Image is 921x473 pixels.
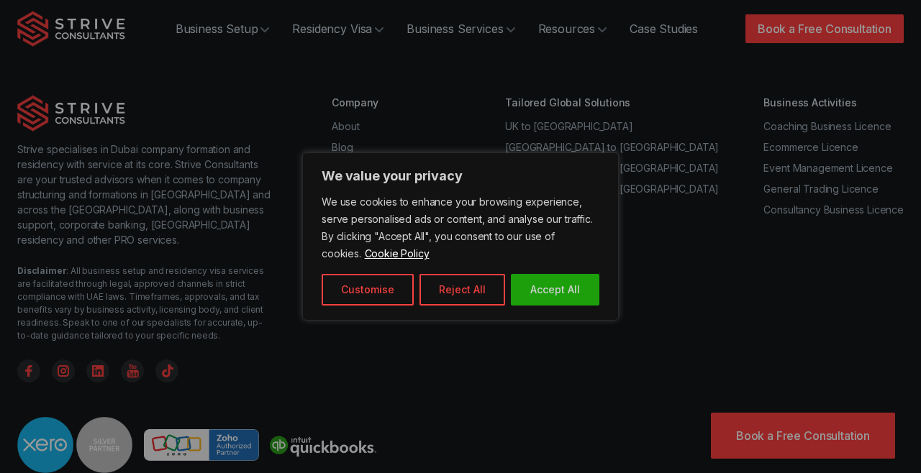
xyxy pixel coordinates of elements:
div: We value your privacy [302,152,619,321]
button: Reject All [419,274,505,306]
a: Cookie Policy [364,247,430,260]
p: We use cookies to enhance your browsing experience, serve personalised ads or content, and analys... [322,193,599,262]
p: We value your privacy [322,167,599,185]
button: Accept All [511,274,599,306]
button: Customise [322,274,414,306]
